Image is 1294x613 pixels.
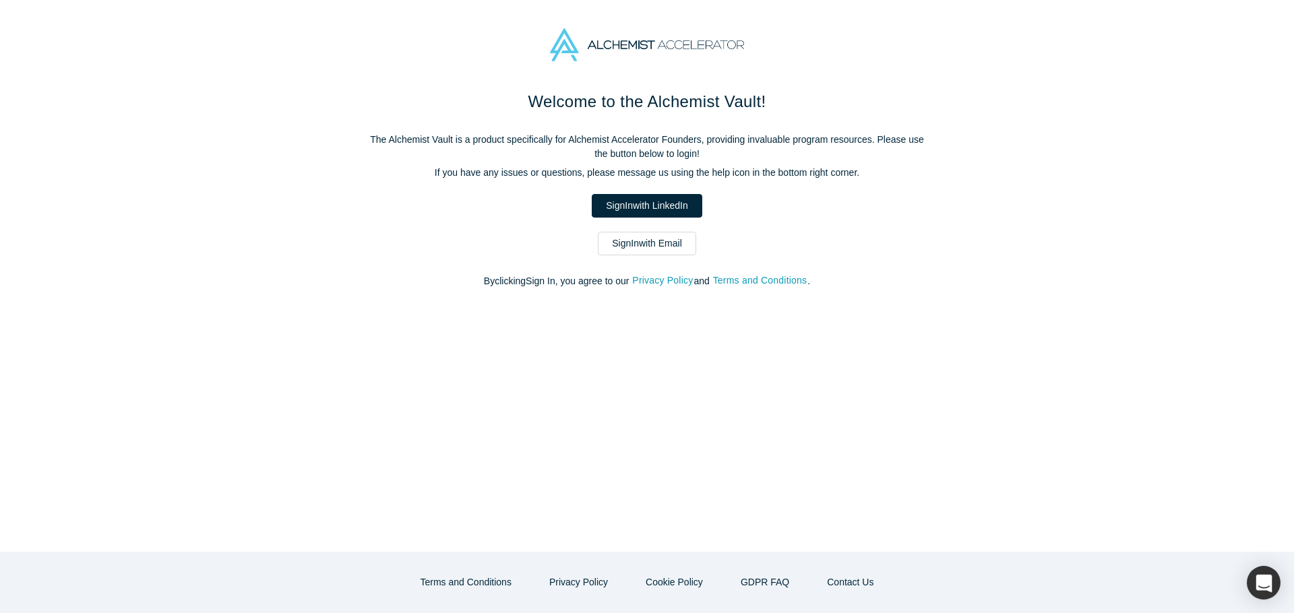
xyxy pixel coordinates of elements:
[406,571,526,594] button: Terms and Conditions
[598,232,696,255] a: SignInwith Email
[631,273,694,288] button: Privacy Policy
[364,274,930,288] p: By clicking Sign In , you agree to our and .
[364,166,930,180] p: If you have any issues or questions, please message us using the help icon in the bottom right co...
[631,571,717,594] button: Cookie Policy
[535,571,622,594] button: Privacy Policy
[592,194,702,218] a: SignInwith LinkedIn
[550,28,744,61] img: Alchemist Accelerator Logo
[813,571,888,594] button: Contact Us
[727,571,803,594] a: GDPR FAQ
[712,273,808,288] button: Terms and Conditions
[364,90,930,114] h1: Welcome to the Alchemist Vault!
[364,133,930,161] p: The Alchemist Vault is a product specifically for Alchemist Accelerator Founders, providing inval...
